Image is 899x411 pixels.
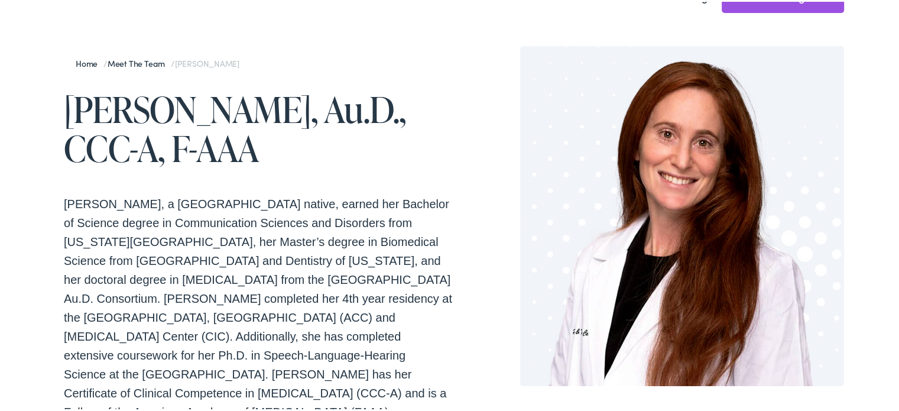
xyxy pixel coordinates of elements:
img: Erica Richman is an audiologist at Empire Hearing & Audiology in Woodbury, NY. [520,44,844,384]
h1: [PERSON_NAME], Au.D., CCC-A, F-AAA [64,88,454,166]
a: Meet the Team [108,56,171,67]
a: Home [76,56,103,67]
span: [PERSON_NAME] [175,56,239,67]
span: / / [76,56,239,67]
